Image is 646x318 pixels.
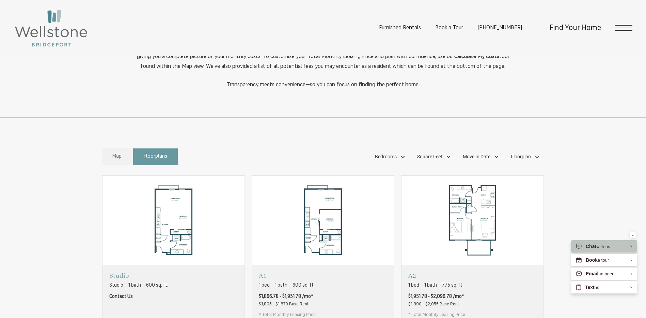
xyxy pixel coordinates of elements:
[408,282,419,289] span: 1 bed
[109,293,133,300] span: Contact Us
[375,153,397,160] span: Bedrooms
[252,176,394,265] img: A1 - 1 bedroom floorplan layout with 1 bathroom and 600 square feet
[442,282,463,289] span: 775 sq. ft.
[615,25,632,31] button: Open Menu
[379,25,421,31] a: Furnished Rentals
[463,153,490,160] span: Move In Date
[550,24,601,32] a: Find Your Home
[259,272,316,280] p: A1
[408,302,459,306] span: $1,890 - $2,035 Base Rent
[109,272,168,280] p: Studio
[103,176,245,265] img: Studio - Studio floorplan layout with 1 bathroom and 600 square feet
[401,176,543,265] img: A2 - 1 bedroom floorplan layout with 1 bathroom and 775 square feet
[275,282,287,289] span: 1 bath
[424,282,437,289] span: 1 bath
[128,282,141,289] span: 1 bath
[144,153,167,161] span: Floorplans
[417,153,442,160] span: Square Feet
[259,282,270,289] span: 1 bed
[511,153,531,160] span: Floorplan
[293,282,315,289] span: 600 sq. ft.
[435,25,463,31] a: Book a Tour
[259,293,313,300] span: $1,866.78 - $1,931.78 /mo*
[112,153,122,161] span: Map
[408,293,464,300] span: $1,951.78 - $2,096.78 /mo*
[408,272,465,280] p: A2
[477,25,522,31] span: [PHONE_NUMBER]
[454,54,499,59] strong: Calculate My Costs
[259,302,309,306] span: $1,805 - $1,870 Base Rent
[477,25,522,31] a: Call us at (253) 400-3144
[136,42,510,72] p: Planning your budget is essential, and we’re here to make it simpler. Our Total Monthly Leasing P...
[109,282,123,289] span: Studio
[136,80,510,90] p: Transparency meets convenience—so you can focus on finding the perfect home.
[146,282,168,289] span: 600 sq. ft.
[14,9,89,48] img: Wellstone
